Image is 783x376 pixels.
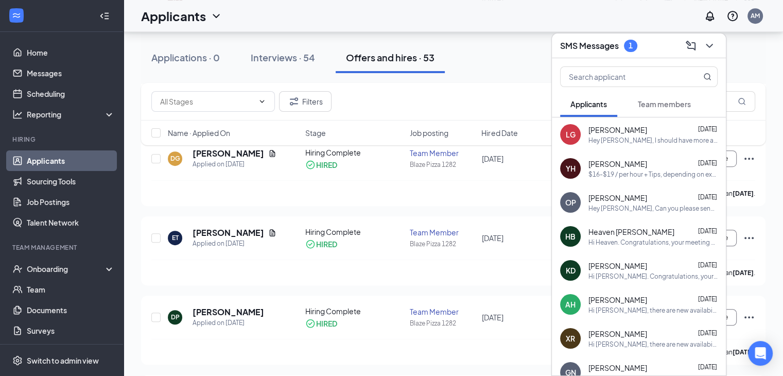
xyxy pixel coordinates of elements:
svg: MagnifyingGlass [703,73,711,81]
span: [PERSON_NAME] [588,329,647,339]
div: $16-$19 / per hour + Tips, depending on experience. [588,170,718,179]
svg: CheckmarkCircle [305,318,316,329]
div: HIRED [316,239,337,249]
a: Messages [27,63,115,83]
div: YH [566,163,576,174]
svg: Notifications [704,10,716,22]
span: Heaven [PERSON_NAME] [588,227,674,237]
input: Search applicant [561,67,683,87]
div: OP [565,197,576,208]
div: Hi Heaven. Congratulations, your meeting with Blaze Pizza for Team Member at Blaze Pizza 1282 is ... [588,238,718,247]
a: Sourcing Tools [27,171,115,192]
svg: CheckmarkCircle [305,239,316,249]
div: Applications · 0 [151,51,220,64]
div: Team Member [410,306,475,317]
div: XR [566,333,575,344]
div: DP [171,313,180,321]
div: Offers and hires · 53 [346,51,434,64]
h5: [PERSON_NAME] [193,306,264,318]
svg: ComposeMessage [685,40,697,52]
h5: [PERSON_NAME] [193,227,264,238]
span: Stage [305,128,326,138]
button: ChevronDown [701,38,718,54]
span: [DATE] [698,159,717,167]
span: Applicants [570,99,607,109]
svg: WorkstreamLogo [11,10,22,21]
div: Hi [PERSON_NAME], there are new availabilities for an interview. This is a reminder to schedule y... [588,306,718,315]
span: [PERSON_NAME] [588,261,647,271]
span: [PERSON_NAME] [588,125,647,135]
div: 1 [629,41,633,50]
b: [DATE] [733,348,754,356]
div: Team Member [410,227,475,237]
span: [PERSON_NAME] [588,159,647,169]
div: Reporting [27,109,115,119]
span: [PERSON_NAME] [588,193,647,203]
a: Surveys [27,320,115,341]
div: Applied on [DATE] [193,318,264,328]
div: Blaze Pizza 1282 [410,160,475,169]
div: Hiring Complete [305,306,404,316]
div: HIRED [316,160,337,170]
div: Switch to admin view [27,355,99,366]
div: LG [566,129,576,140]
div: Blaze Pizza 1282 [410,240,475,248]
div: Onboarding [27,264,106,274]
span: [DATE] [482,313,503,322]
input: All Stages [160,96,254,107]
div: Interviews · 54 [251,51,315,64]
div: Hey [PERSON_NAME], Can you please send me your uniform shirt size? [588,204,718,213]
span: Hired Date [481,128,517,138]
div: Hiring [12,135,113,144]
span: Team members [638,99,691,109]
svg: Document [268,229,276,237]
span: Job posting [410,128,448,138]
span: [DATE] [698,125,717,133]
svg: CheckmarkCircle [305,160,316,170]
a: Home [27,42,115,63]
h3: SMS Messages [560,40,619,52]
span: [PERSON_NAME] [588,363,647,373]
div: DG [170,154,180,163]
span: [DATE] [698,193,717,201]
a: Job Postings [27,192,115,212]
svg: Ellipses [743,152,755,165]
svg: Filter [288,95,300,108]
span: [DATE] [698,295,717,303]
a: Talent Network [27,212,115,233]
h1: Applicants [141,7,206,25]
svg: Settings [12,355,23,366]
div: Hi [PERSON_NAME]. Congratulations, your meeting with Blaze Pizza for Team Member at Blaze Pizza 1... [588,272,718,281]
div: ET [172,233,179,242]
span: [DATE] [698,363,717,371]
span: [PERSON_NAME] [588,295,647,305]
span: [DATE] [482,233,503,243]
svg: ChevronDown [210,10,222,22]
div: AM [751,11,760,20]
a: Scheduling [27,83,115,104]
svg: Collapse [99,11,110,21]
div: Team Management [12,243,113,252]
svg: ChevronDown [703,40,716,52]
span: [DATE] [698,227,717,235]
span: [DATE] [698,329,717,337]
svg: Analysis [12,109,23,119]
span: [DATE] [482,154,503,163]
svg: Ellipses [743,311,755,323]
div: AH [565,299,576,310]
button: Filter Filters [279,91,332,112]
svg: UserCheck [12,264,23,274]
span: Name · Applied On [168,128,230,138]
svg: MagnifyingGlass [738,97,746,106]
svg: Ellipses [743,232,755,244]
a: Applicants [27,150,115,171]
b: [DATE] [733,269,754,277]
div: Applied on [DATE] [193,238,276,249]
div: Hiring Complete [305,227,404,237]
span: [DATE] [698,261,717,269]
svg: ChevronDown [258,97,266,106]
a: Documents [27,300,115,320]
a: Team [27,279,115,300]
button: ComposeMessage [683,38,699,54]
svg: QuestionInfo [726,10,739,22]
